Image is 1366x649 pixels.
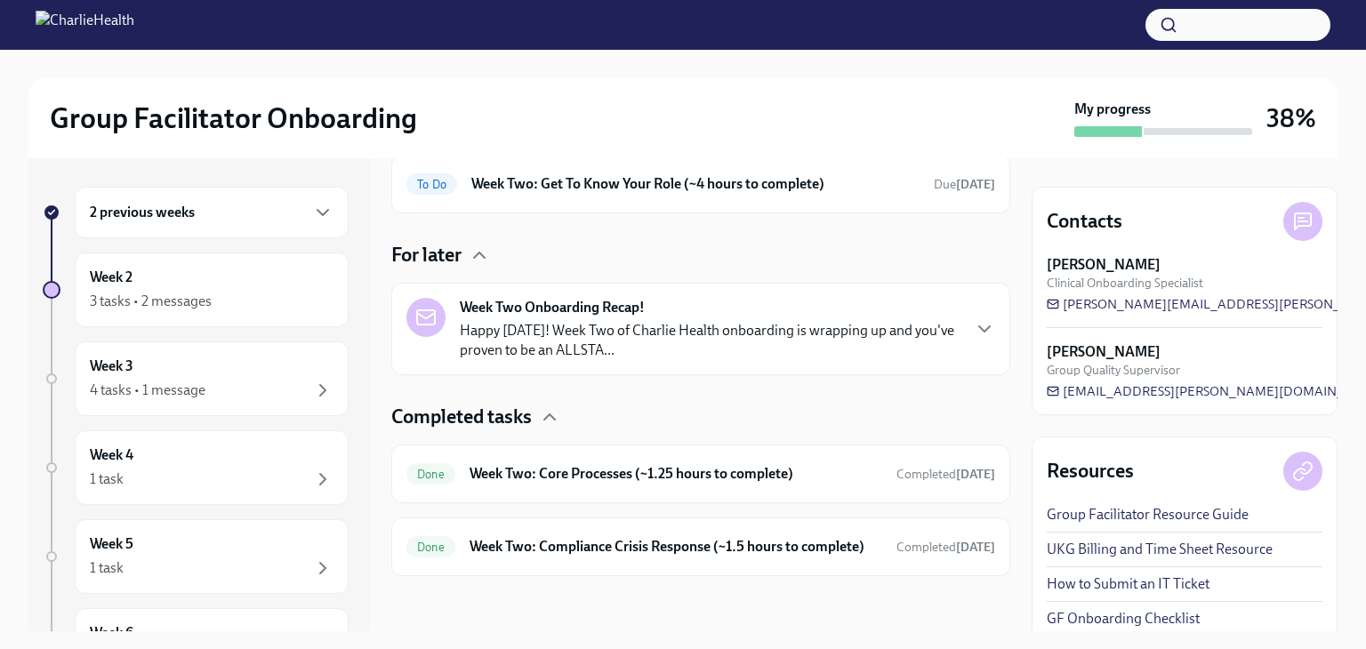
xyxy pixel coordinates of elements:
[391,242,1010,268] div: For later
[471,174,920,194] h6: Week Two: Get To Know Your Role (~4 hours to complete)
[406,170,995,198] a: To DoWeek Two: Get To Know Your Role (~4 hours to complete)Due[DATE]
[956,177,995,192] strong: [DATE]
[43,252,349,327] a: Week 23 tasks • 2 messages
[470,537,882,557] h6: Week Two: Compliance Crisis Response (~1.5 hours to complete)
[1047,609,1200,629] a: GF Onboarding Checklist
[406,533,995,561] a: DoneWeek Two: Compliance Crisis Response (~1.5 hours to complete)Completed[DATE]
[90,469,124,489] div: 1 task
[896,539,995,556] span: August 26th, 2025 20:01
[391,242,462,268] h4: For later
[90,203,195,222] h6: 2 previous weeks
[406,468,455,481] span: Done
[90,534,133,554] h6: Week 5
[90,292,212,311] div: 3 tasks • 2 messages
[1047,275,1203,292] span: Clinical Onboarding Specialist
[460,298,645,317] strong: Week Two Onboarding Recap!
[391,404,532,430] h4: Completed tasks
[956,540,995,555] strong: [DATE]
[75,187,349,238] div: 2 previous weeks
[43,430,349,505] a: Week 41 task
[896,467,995,482] span: Completed
[934,176,995,193] span: September 1st, 2025 09:00
[90,445,133,465] h6: Week 4
[934,177,995,192] span: Due
[1047,342,1161,362] strong: [PERSON_NAME]
[90,268,133,287] h6: Week 2
[391,404,1010,430] div: Completed tasks
[896,540,995,555] span: Completed
[896,466,995,483] span: August 26th, 2025 19:40
[50,100,417,136] h2: Group Facilitator Onboarding
[406,460,995,488] a: DoneWeek Two: Core Processes (~1.25 hours to complete)Completed[DATE]
[1047,458,1134,485] h4: Resources
[1266,102,1316,134] h3: 38%
[1074,100,1151,119] strong: My progress
[460,321,960,360] p: Happy [DATE]! Week Two of Charlie Health onboarding is wrapping up and you've proven to be an ALL...
[1047,540,1273,559] a: UKG Billing and Time Sheet Resource
[470,464,882,484] h6: Week Two: Core Processes (~1.25 hours to complete)
[1047,362,1180,379] span: Group Quality Supervisor
[43,519,349,594] a: Week 51 task
[90,558,124,578] div: 1 task
[956,467,995,482] strong: [DATE]
[1047,505,1249,525] a: Group Facilitator Resource Guide
[43,341,349,416] a: Week 34 tasks • 1 message
[90,381,205,400] div: 4 tasks • 1 message
[90,357,133,376] h6: Week 3
[1047,574,1209,594] a: How to Submit an IT Ticket
[406,178,457,191] span: To Do
[1047,255,1161,275] strong: [PERSON_NAME]
[406,541,455,554] span: Done
[90,623,133,643] h6: Week 6
[1047,208,1122,235] h4: Contacts
[36,11,134,39] img: CharlieHealth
